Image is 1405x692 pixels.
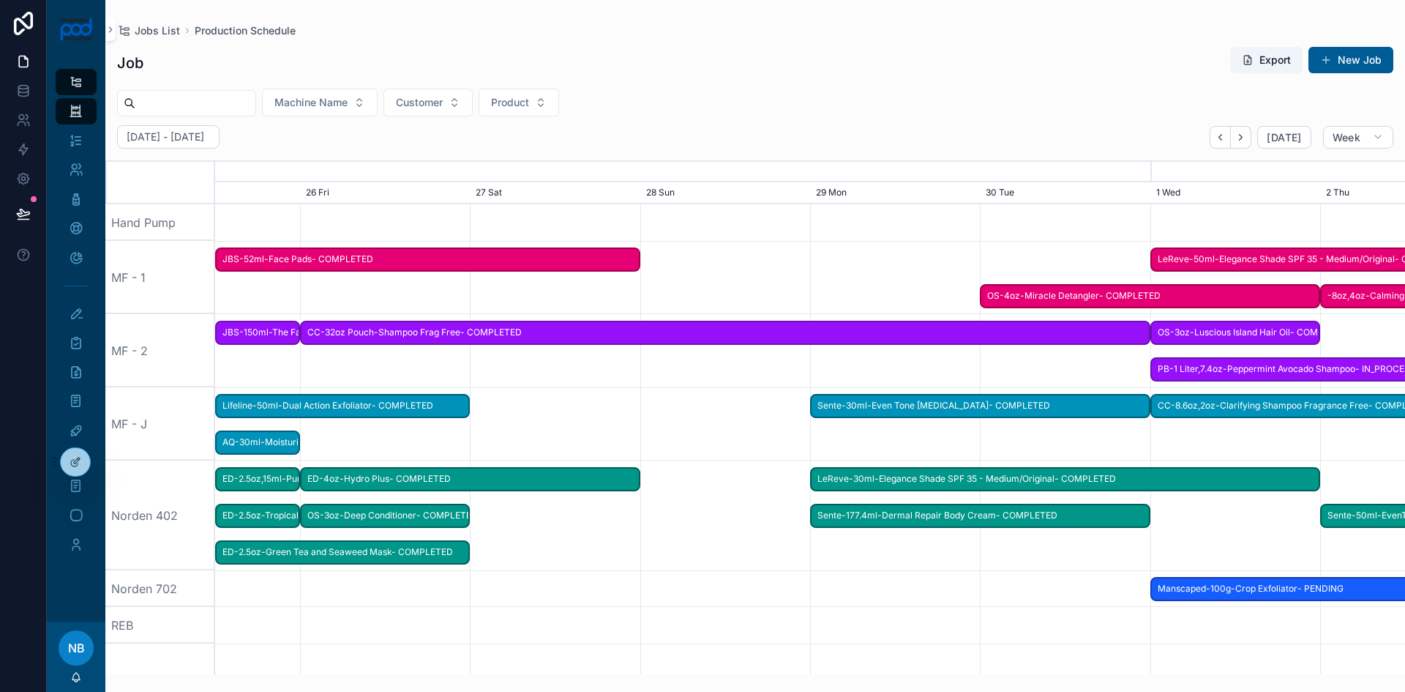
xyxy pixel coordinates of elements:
span: LeReve-30ml-Elegance Shade SPF 35 - Medium/Original- COMPLETED [812,467,1319,491]
div: scrollable content [47,59,105,577]
div: 25 Thu [130,182,300,204]
div: 1 Wed [1150,182,1320,204]
div: CC-32oz Pouch-Shampoo Frag Free- COMPLETED [300,321,1150,345]
span: JBS-150ml-The Face Wash- COMPLETED [217,321,299,345]
span: AQ-30ml-Moisturizing Lift Cream- COMPLETED [217,431,299,455]
div: JBS-52ml-Face Pads- COMPLETED [215,248,640,272]
div: 28 Sun [640,182,810,204]
div: Lifeline-50ml-Dual Action Exfoliator- COMPLETED [215,394,470,418]
div: ED-2.5oz,15ml-Pumpkin Peel- COMPLETED [215,467,300,491]
button: Select Button [262,89,378,116]
span: Jobs List [135,23,180,38]
div: LeReve-30ml-Elegance Shade SPF 35 - Medium/Original- COMPLETED [810,467,1320,491]
div: MF - 1 [105,241,215,314]
div: MF - 2 [105,314,215,387]
a: Production Schedule [195,23,296,38]
h2: [DATE] - [DATE] [127,130,204,144]
div: OS-4oz-Miracle Detangler- COMPLETED [980,284,1320,308]
div: 27 Sat [470,182,640,204]
div: JBS-150ml-The Face Wash- COMPLETED [215,321,300,345]
span: ED-2.5oz-Tropical Lave- COMPLETED [217,504,299,528]
span: Sente-30ml-Even Tone [MEDICAL_DATA]- COMPLETED [812,394,1149,418]
div: MF - J [105,387,215,461]
span: OS-4oz-Miracle Detangler- COMPLETED [981,284,1319,308]
button: Export [1230,47,1303,73]
div: 30 Tue [980,182,1150,204]
span: CC-32oz Pouch-Shampoo Frag Free- COMPLETED [301,321,1148,345]
div: ED-2.5oz-Green Tea and Seaweed Mask- COMPLETED [215,540,470,565]
span: [DATE] [1267,131,1301,144]
div: OS-3oz-Deep Conditioner- COMPLETED [300,504,470,528]
span: JBS-52ml-Face Pads- COMPLETED [217,248,639,272]
img: App logo [59,18,94,41]
div: AQ-30ml-Moisturizing Lift Cream- COMPLETED [215,431,300,455]
button: New Job [1308,47,1393,73]
div: OS-3oz-Luscious Island Hair Oil- COMPLETED [1150,321,1320,345]
button: [DATE] [1257,126,1311,149]
span: ED-4oz-Hydro Plus- COMPLETED [301,467,639,491]
h1: Job [117,53,143,73]
div: 29 Mon [810,182,980,204]
div: Hand Pump [105,204,215,241]
span: ED-2.5oz,15ml-Pumpkin Peel- COMPLETED [217,467,299,491]
div: ED-2.5oz-Tropical Lave- COMPLETED [215,504,300,528]
div: Norden 402 [105,461,215,570]
a: Jobs List [117,23,180,38]
div: Sente-177.4ml-Dermal Repair Body Cream- COMPLETED [810,504,1150,528]
span: NB [68,639,85,657]
span: Week [1333,131,1360,144]
button: Select Button [383,89,473,116]
span: OS-3oz-Deep Conditioner- COMPLETED [301,504,468,528]
button: Week [1323,126,1393,149]
span: OS-3oz-Luscious Island Hair Oil- COMPLETED [1152,321,1319,345]
div: ED-4oz-Hydro Plus- COMPLETED [300,467,640,491]
span: Customer [396,95,443,110]
div: Sente-30ml-Even Tone Retinol- COMPLETED [810,394,1150,418]
div: Norden 702 [105,570,215,607]
span: Product [491,95,529,110]
span: Sente-177.4ml-Dermal Repair Body Cream- COMPLETED [812,504,1149,528]
button: Select Button [479,89,559,116]
div: REB [105,607,215,644]
span: Machine Name [274,95,348,110]
span: Lifeline-50ml-Dual Action Exfoliator- COMPLETED [217,394,468,418]
span: ED-2.5oz-Green Tea and Seaweed Mask- COMPLETED [217,540,468,565]
div: 26 Fri [300,182,470,204]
